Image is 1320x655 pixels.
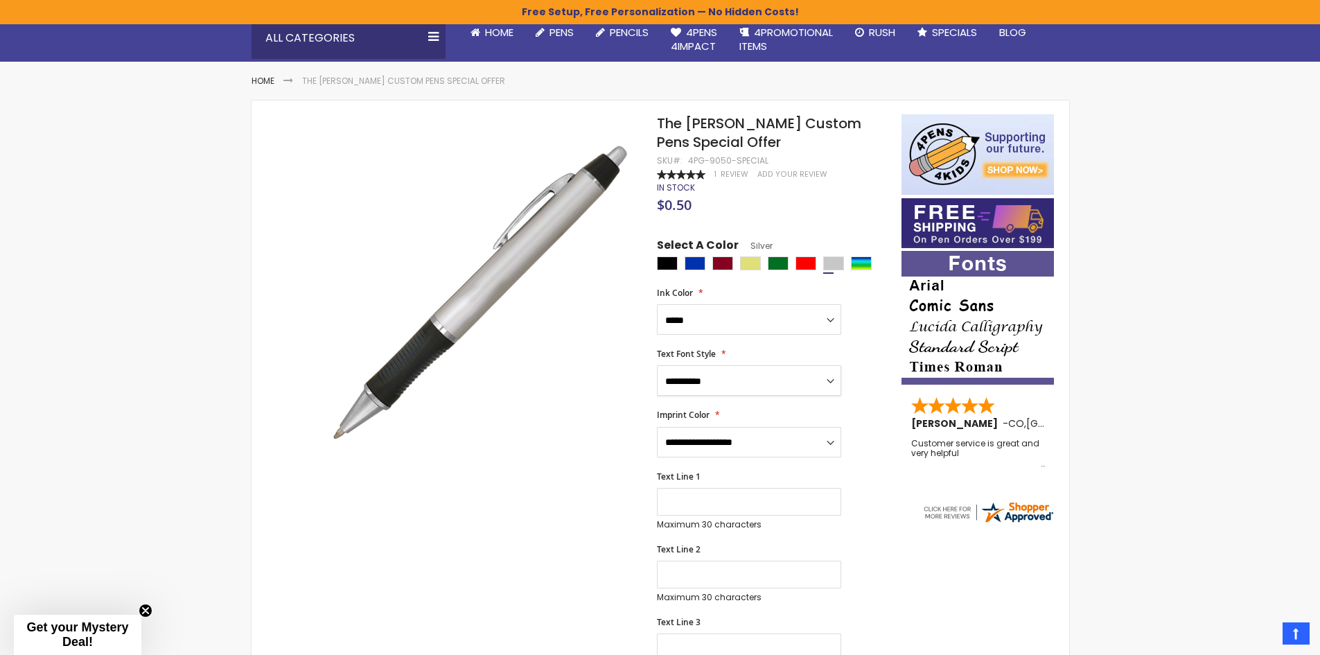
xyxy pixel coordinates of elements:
[302,76,505,87] li: The [PERSON_NAME] Custom Pens Special Offer
[459,17,525,48] a: Home
[911,439,1046,469] div: Customer service is great and very helpful
[610,25,649,40] span: Pencils
[549,25,574,40] span: Pens
[911,417,1003,430] span: [PERSON_NAME]
[657,543,701,555] span: Text Line 2
[585,17,660,48] a: Pencils
[657,592,841,603] p: Maximum 30 characters
[525,17,585,48] a: Pens
[1026,417,1128,430] span: [GEOGRAPHIC_DATA]
[922,500,1055,525] img: 4pens.com widget logo
[657,256,678,270] div: Black
[901,198,1054,248] img: Free shipping on orders over $199
[739,25,833,53] span: 4PROMOTIONAL ITEMS
[688,155,768,166] div: 4PG-9050-SPECIAL
[657,471,701,482] span: Text Line 1
[657,114,861,152] span: The [PERSON_NAME] Custom Pens Special Offer
[869,25,895,40] span: Rush
[999,25,1026,40] span: Blog
[757,169,827,180] a: Add Your Review
[671,25,717,53] span: 4Pens 4impact
[657,348,716,360] span: Text Font Style
[685,256,705,270] div: Blue
[851,256,872,270] div: Assorted
[252,75,274,87] a: Home
[932,25,977,40] span: Specials
[922,516,1055,527] a: 4pens.com certificate URL
[901,114,1054,195] img: 4pens 4 kids
[712,256,733,270] div: Burgundy
[795,256,816,270] div: Red
[714,169,716,180] span: 1
[1206,618,1320,655] iframe: Google Customer Reviews
[139,604,152,618] button: Close teaser
[657,170,705,180] div: 100%
[728,17,844,62] a: 4PROMOTIONALITEMS
[1003,417,1128,430] span: - ,
[657,519,841,530] p: Maximum 30 characters
[485,25,513,40] span: Home
[14,615,141,655] div: Get your Mystery Deal!Close teaser
[657,182,695,193] div: Availability
[322,134,639,451] img: barton_side_silver_2_1.jpg
[740,256,761,270] div: Gold
[660,17,728,62] a: 4Pens4impact
[721,169,748,180] span: Review
[657,155,683,166] strong: SKU
[657,195,692,214] span: $0.50
[657,182,695,193] span: In stock
[657,616,701,628] span: Text Line 3
[768,256,789,270] div: Green
[844,17,906,48] a: Rush
[739,240,773,252] span: Silver
[823,256,844,270] div: Silver
[901,251,1054,385] img: font-personalization-examples
[1008,417,1024,430] span: CO
[252,17,446,59] div: All Categories
[657,287,693,299] span: Ink Color
[906,17,988,48] a: Specials
[714,169,750,180] a: 1 Review
[988,17,1037,48] a: Blog
[657,238,739,256] span: Select A Color
[26,620,128,649] span: Get your Mystery Deal!
[657,409,710,421] span: Imprint Color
